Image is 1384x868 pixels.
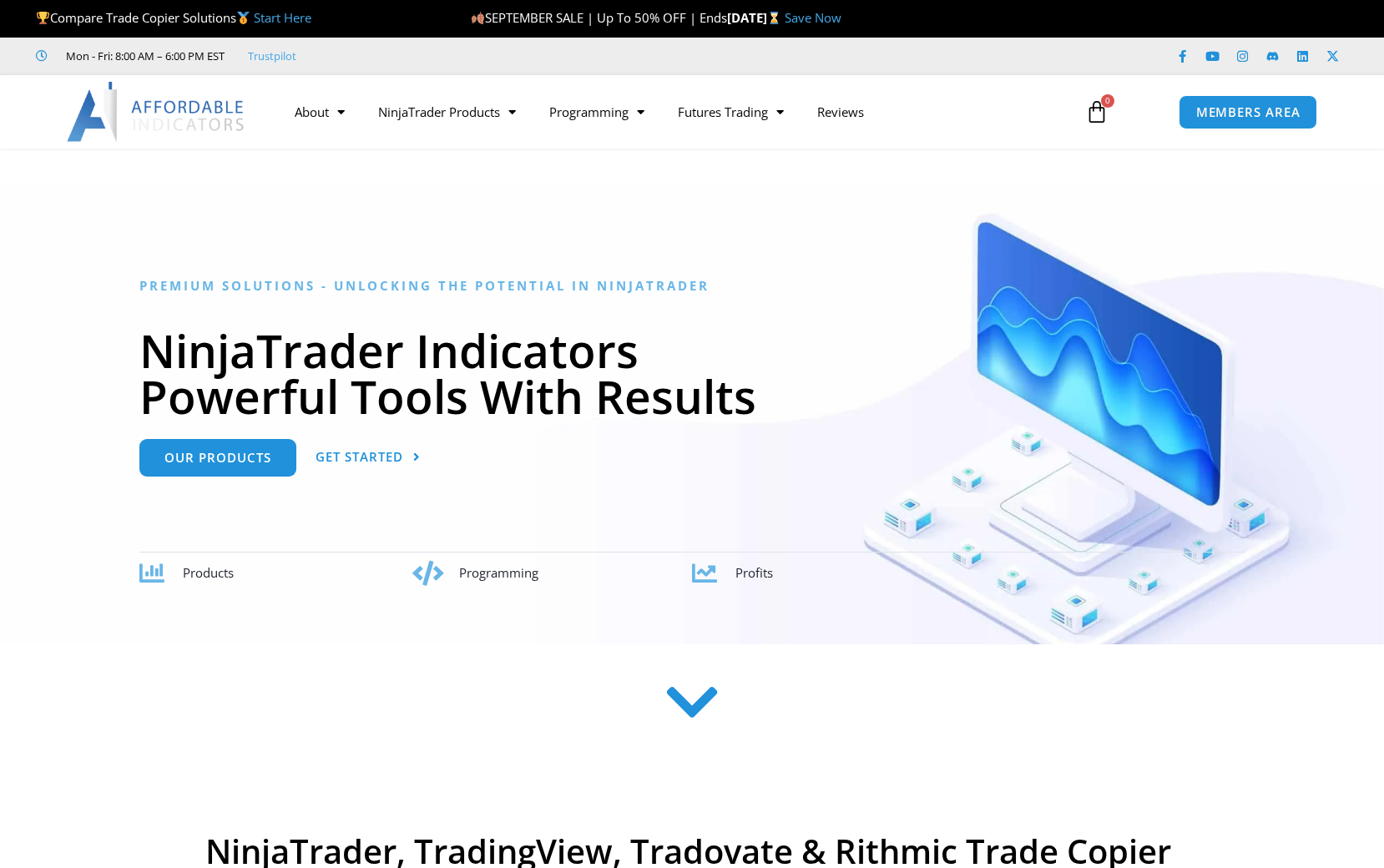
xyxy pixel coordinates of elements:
strong: [DATE] [727,9,785,26]
span: Programming [459,564,538,581]
img: ⌛ [768,12,780,24]
span: SEPTEMBER SALE | Up To 50% OFF | Ends [471,9,727,26]
img: LogoAI | Affordable Indicators – NinjaTrader [67,82,246,142]
img: 🥇 [237,12,250,24]
img: 🏆 [37,12,49,24]
a: Save Now [785,9,841,26]
a: Get Started [316,439,421,477]
img: 🍂 [472,12,484,24]
span: Profits [735,564,773,581]
span: Get Started [316,451,403,463]
span: Our Products [164,452,271,464]
span: 0 [1101,94,1114,108]
a: Programming [533,93,661,131]
a: Reviews [801,93,881,131]
a: 0 [1060,88,1134,136]
nav: Menu [278,93,1066,131]
a: NinjaTrader Products [361,93,533,131]
a: MEMBERS AREA [1179,95,1318,129]
span: MEMBERS AREA [1196,106,1301,119]
a: Start Here [254,9,311,26]
a: About [278,93,361,131]
a: Our Products [139,439,296,477]
h1: NinjaTrader Indicators Powerful Tools With Results [139,327,1245,419]
span: Products [183,564,234,581]
a: Trustpilot [248,46,296,66]
span: Mon - Fri: 8:00 AM – 6:00 PM EST [62,46,225,66]
h6: Premium Solutions - Unlocking the Potential in NinjaTrader [139,278,1245,294]
a: Futures Trading [661,93,801,131]
span: Compare Trade Copier Solutions [36,9,311,26]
